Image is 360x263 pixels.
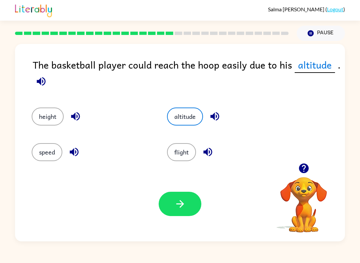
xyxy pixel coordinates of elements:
div: The basketball player could reach the hoop easily due to his . [33,57,345,94]
button: Pause [297,26,345,41]
button: flight [167,143,196,161]
a: Logout [327,6,343,12]
img: Literably [15,3,52,17]
button: height [32,108,64,126]
span: altitude [295,57,335,73]
span: Salma [PERSON_NAME] [268,6,325,12]
video: Your browser must support playing .mp4 files to use Literably. Please try using another browser. [270,167,337,233]
button: speed [32,143,62,161]
button: altitude [167,108,203,126]
div: ( ) [268,6,345,12]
